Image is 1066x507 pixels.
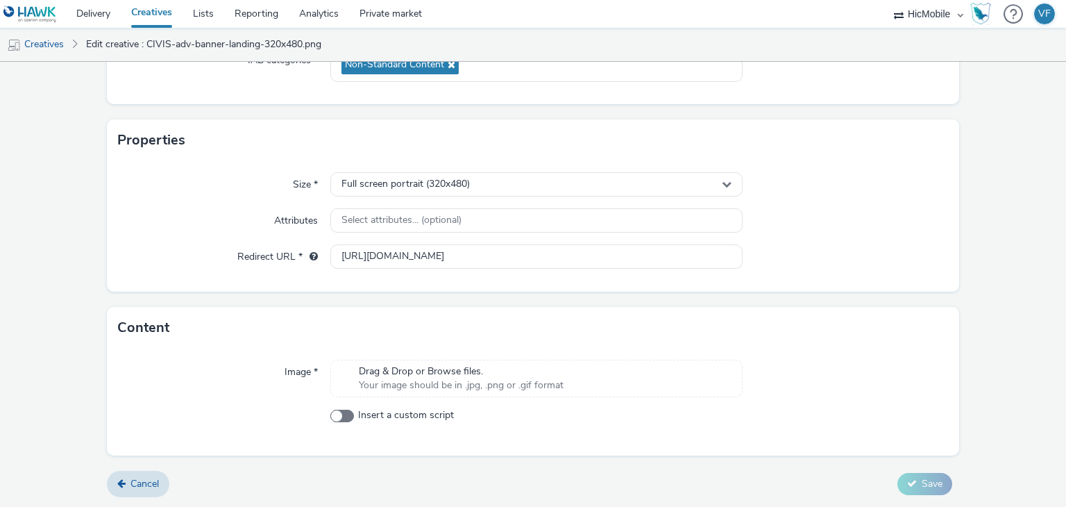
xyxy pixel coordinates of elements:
span: Non-Standard Content [345,59,444,71]
a: Hawk Academy [970,3,997,25]
div: URL will be used as a validation URL with some SSPs and it will be the redirection URL of your cr... [303,250,318,264]
div: VF [1038,3,1051,24]
img: undefined Logo [3,6,57,23]
label: Attributes [269,208,323,228]
button: Save [897,473,952,495]
h3: Properties [117,130,185,151]
span: Insert a custom script [358,408,454,422]
label: Size * [287,172,323,192]
span: Drag & Drop or Browse files. [359,365,564,379]
a: Edit creative : CIVIS-adv-banner-landing-320x480.png [79,28,328,61]
label: Image * [279,360,323,379]
input: url... [330,244,742,269]
span: Full screen portrait (320x480) [341,178,470,190]
a: Cancel [107,471,169,497]
span: Save [922,477,942,490]
span: Your image should be in .jpg, .png or .gif format [359,379,564,392]
span: Select attributes... (optional) [341,215,462,226]
span: Cancel [130,477,159,490]
label: Redirect URL * [232,244,323,264]
img: Hawk Academy [970,3,991,25]
h3: Content [117,317,169,338]
img: mobile [7,38,21,52]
